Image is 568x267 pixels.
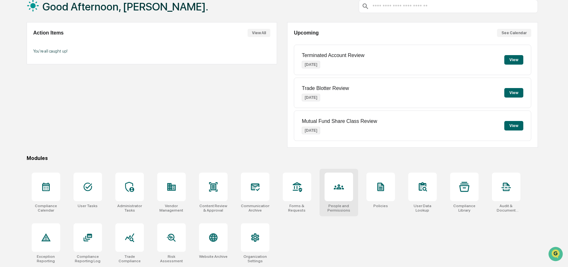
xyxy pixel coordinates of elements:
a: 🔎Data Lookup [4,89,42,101]
span: Data Lookup [13,92,40,98]
div: Forms & Requests [283,204,311,213]
div: We're available if you need us! [22,55,80,60]
div: Risk Assessment [157,254,186,263]
p: How can we help? [6,13,115,23]
a: 🖐️Preclearance [4,77,43,89]
div: Modules [27,155,538,161]
div: Administrator Tasks [115,204,144,213]
p: [DATE] [302,61,320,68]
span: Attestations [52,80,79,86]
p: [DATE] [302,127,320,134]
div: User Tasks [78,204,98,208]
div: Communications Archive [241,204,269,213]
p: Trade Blotter Review [302,86,349,91]
span: Pylon [63,107,77,112]
h2: Upcoming [294,30,319,36]
div: People and Permissions [325,204,353,213]
div: Compliance Calendar [32,204,60,213]
div: Start new chat [22,48,104,55]
div: 🔎 [6,92,11,98]
a: 🗄️Attestations [43,77,81,89]
img: 1746055101610-c473b297-6a78-478c-a979-82029cc54cd1 [6,48,18,60]
div: Compliance Library [450,204,479,213]
iframe: Open customer support [548,246,565,263]
div: Audit & Document Logs [492,204,520,213]
div: Vendor Management [157,204,186,213]
div: Policies [373,204,388,208]
span: Preclearance [13,80,41,86]
div: Content Review & Approval [199,204,228,213]
button: View [504,88,523,98]
p: You're all caught up! [33,49,270,54]
p: Terminated Account Review [302,53,364,58]
div: Trade Compliance [115,254,144,263]
div: 🖐️ [6,80,11,86]
button: View All [248,29,270,37]
div: Compliance Reporting Log [74,254,102,263]
div: Website Archive [199,254,228,259]
h2: Action Items [33,30,64,36]
button: View [504,121,523,130]
p: Mutual Fund Share Class Review [302,118,377,124]
h1: Good Afternoon, [PERSON_NAME]. [42,0,208,13]
div: Organization Settings [241,254,269,263]
p: [DATE] [302,94,320,101]
button: Start new chat [108,50,115,58]
div: Exception Reporting [32,254,60,263]
a: Powered byPylon [45,107,77,112]
div: User Data Lookup [408,204,437,213]
button: See Calendar [497,29,531,37]
div: 🗄️ [46,80,51,86]
button: View [504,55,523,65]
